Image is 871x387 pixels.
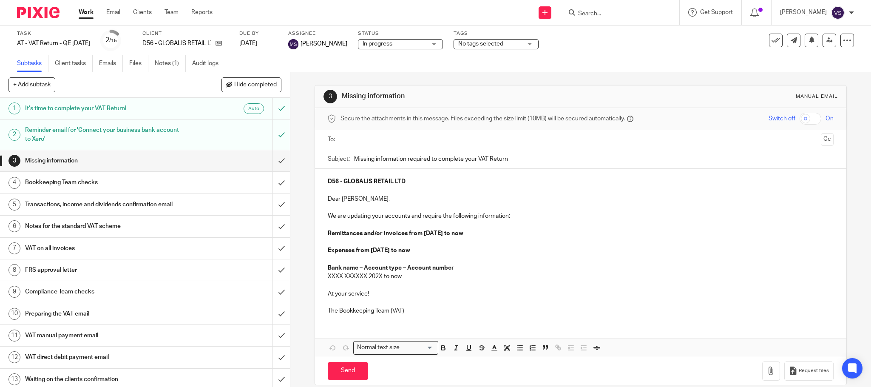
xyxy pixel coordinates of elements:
img: Pixie [17,7,60,18]
div: 4 [9,177,20,189]
span: Request files [799,367,829,374]
label: To: [328,135,337,144]
strong: D56 - GLOBALIS RETAIL LTD [328,179,406,185]
div: 9 [9,286,20,298]
div: 2 [9,129,20,141]
a: Work [79,8,94,17]
div: 5 [9,199,20,211]
a: Files [129,55,148,72]
span: Secure the attachments in this message. Files exceeding the size limit (10MB) will be secured aut... [340,114,625,123]
span: Switch off [769,114,795,123]
h1: VAT on all invoices [25,242,184,255]
h1: VAT direct debit payment email [25,351,184,364]
div: AT - VAT Return - QE 30-09-2025 [17,39,90,48]
a: Reports [191,8,213,17]
button: Hide completed [221,77,281,92]
div: 3 [9,155,20,167]
h1: VAT manual payment email [25,329,184,342]
span: [PERSON_NAME] [301,40,347,48]
input: Search for option [403,343,433,352]
strong: Remittances and/or invoices from [DATE] to now [328,230,463,236]
div: 6 [9,220,20,232]
h1: Reminder email for 'Connect your business bank account to Xero' [25,124,184,145]
label: Status [358,30,443,37]
h1: Bookkeeping Team checks [25,176,184,189]
strong: Bank name – Account type – Account number [328,265,454,271]
a: Notes (1) [155,55,186,72]
h1: FRS approval letter [25,264,184,276]
div: 12 [9,351,20,363]
div: 13 [9,373,20,385]
a: Audit logs [192,55,225,72]
div: AT - VAT Return - QE [DATE] [17,39,90,48]
h1: It's time to complete your VAT Return! [25,102,184,115]
button: Cc [821,133,834,146]
p: XXXX XXXXXX 202X to now [328,272,834,281]
button: + Add subtask [9,77,55,92]
a: Client tasks [55,55,93,72]
h1: Waiting on the clients confirmation [25,373,184,386]
label: Assignee [288,30,347,37]
strong: Expenses from [DATE] to now [328,248,410,253]
label: Due by [239,30,278,37]
span: Normal text size [355,343,402,352]
div: 7 [9,242,20,254]
span: [DATE] [239,40,257,46]
div: 3 [323,90,337,103]
small: /15 [109,38,117,43]
h1: Compliance Team checks [25,285,184,298]
p: At your service! [328,290,834,298]
img: svg%3E [831,6,845,20]
label: Subject: [328,155,350,163]
a: Emails [99,55,123,72]
h1: Missing information [25,154,184,167]
span: No tags selected [458,41,503,47]
div: 10 [9,308,20,320]
p: [PERSON_NAME] [780,8,827,17]
label: Client [142,30,229,37]
h1: Preparing the VAT email [25,307,184,320]
h1: Notes for the standard VAT scheme [25,220,184,233]
span: In progress [363,41,392,47]
div: 1 [9,102,20,114]
div: Auto [244,103,264,114]
p: We are updating your accounts and require the following information: [328,212,834,220]
div: 8 [9,264,20,276]
a: Clients [133,8,152,17]
div: Manual email [796,93,838,100]
label: Tags [454,30,539,37]
div: 11 [9,330,20,341]
h1: Missing information [342,92,599,101]
a: Email [106,8,120,17]
a: Team [165,8,179,17]
span: Get Support [700,9,733,15]
div: Search for option [353,341,438,354]
p: D56 - GLOBALIS RETAIL LTD [142,39,211,48]
input: Send [328,362,368,380]
div: 2 [105,35,117,45]
p: The Bookkeeping Team (VAT) [328,307,834,315]
a: Subtasks [17,55,48,72]
input: Search [577,10,654,18]
p: Dear [PERSON_NAME], [328,195,834,203]
span: On [826,114,834,123]
button: Request files [784,361,834,381]
label: Task [17,30,90,37]
span: Hide completed [234,82,277,88]
img: svg%3E [288,39,298,49]
h1: Transactions, income and dividends confirmation email [25,198,184,211]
